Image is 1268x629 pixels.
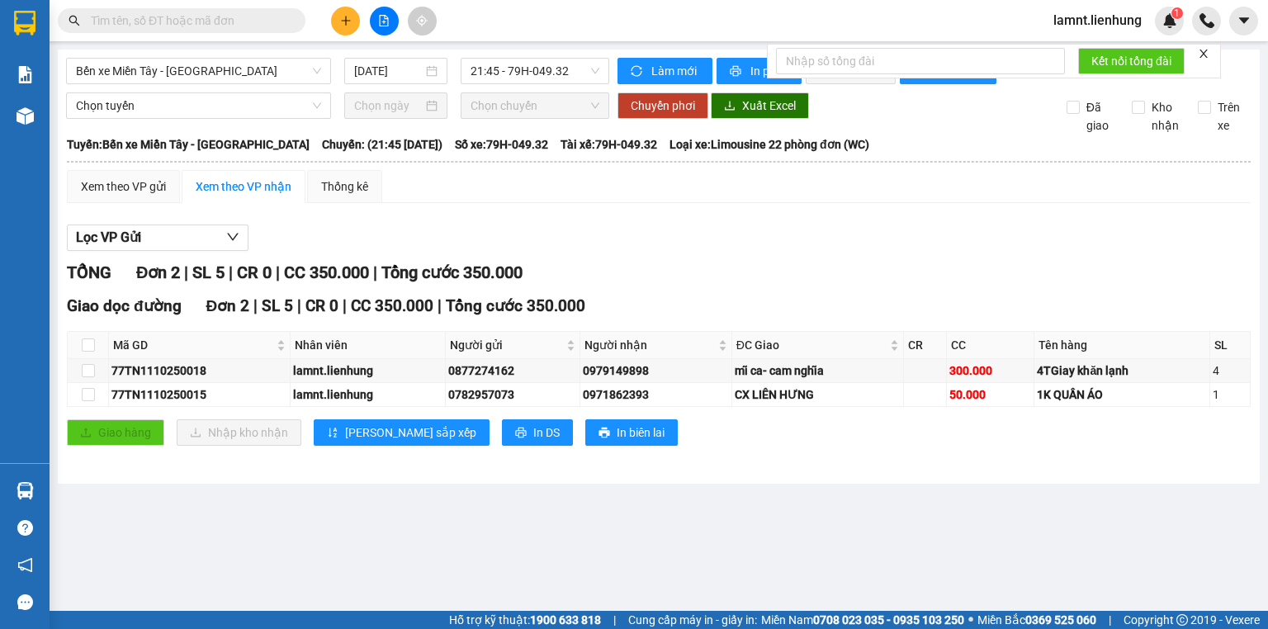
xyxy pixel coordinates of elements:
span: | [253,296,258,315]
div: lamnt.lienhung [293,362,442,380]
span: | [297,296,301,315]
span: Xuất Excel [742,97,796,115]
img: warehouse-icon [17,107,34,125]
div: 4TGiay khăn lạnh [1037,362,1207,380]
td: 77TN1110250015 [109,383,291,407]
span: SL 5 [262,296,293,315]
span: sync [631,65,645,78]
span: Lọc VP Gửi [76,227,141,248]
span: down [226,230,239,244]
span: In biên lai [617,423,665,442]
div: 0782957073 [448,385,577,404]
div: CX LIÊN HƯNG [735,385,901,404]
span: | [184,262,188,282]
div: 77TN1110250018 [111,362,287,380]
span: | [1109,611,1111,629]
button: caret-down [1229,7,1258,35]
span: ⚪️ [968,617,973,623]
span: | [438,296,442,315]
span: Miền Bắc [977,611,1096,629]
span: Chọn chuyến [471,93,600,118]
button: Chuyển phơi [617,92,708,119]
span: Cung cấp máy in - giấy in: [628,611,757,629]
span: close [1198,48,1209,59]
span: [PERSON_NAME] sắp xếp [345,423,476,442]
span: CC 350.000 [284,262,369,282]
div: 4 [1213,362,1247,380]
span: 21:45 - 79H-049.32 [471,59,600,83]
button: printerIn biên lai [585,419,678,446]
input: Tìm tên, số ĐT hoặc mã đơn [91,12,286,30]
button: printerIn DS [502,419,573,446]
span: CR 0 [305,296,338,315]
span: Bến xe Miền Tây - Nha Trang [76,59,321,83]
span: | [229,262,233,282]
span: Tài xế: 79H-049.32 [561,135,657,154]
span: Đơn 2 [136,262,180,282]
div: lamnt.lienhung [293,385,442,404]
button: Lọc VP Gửi [67,225,248,251]
span: file-add [378,15,390,26]
button: plus [331,7,360,35]
span: Chọn tuyến [76,93,321,118]
span: In DS [533,423,560,442]
div: Thống kê [321,177,368,196]
span: notification [17,557,33,573]
span: | [613,611,616,629]
span: CC 350.000 [351,296,433,315]
span: Người nhận [584,336,715,354]
th: CC [947,332,1035,359]
span: aim [416,15,428,26]
button: printerIn phơi [717,58,802,84]
span: printer [599,427,610,440]
span: copyright [1176,614,1188,626]
span: Làm mới [651,62,699,80]
span: Kết nối tổng đài [1091,52,1171,70]
div: 0979149898 [583,362,729,380]
button: file-add [370,7,399,35]
span: Trên xe [1211,98,1251,135]
div: Xem theo VP gửi [81,177,166,196]
th: Nhân viên [291,332,446,359]
div: 1K QUẦN ÁO [1037,385,1207,404]
span: sort-ascending [327,427,338,440]
img: warehouse-icon [17,482,34,499]
span: Loại xe: Limousine 22 phòng đơn (WC) [669,135,869,154]
span: Giao dọc đường [67,296,182,315]
span: In phơi [750,62,788,80]
span: printer [515,427,527,440]
th: SL [1210,332,1251,359]
span: ĐC Giao [736,336,887,354]
span: TỔNG [67,262,111,282]
span: download [724,100,736,113]
sup: 1 [1171,7,1183,19]
img: phone-icon [1199,13,1214,28]
span: Kho nhận [1145,98,1185,135]
span: Tổng cước 350.000 [381,262,523,282]
button: downloadXuất Excel [711,92,809,119]
span: SL 5 [192,262,225,282]
strong: 0369 525 060 [1025,613,1096,627]
input: Chọn ngày [354,97,422,115]
div: 0877274162 [448,362,577,380]
span: Đơn 2 [206,296,250,315]
th: CR [904,332,947,359]
span: 1 [1174,7,1180,19]
div: 1 [1213,385,1247,404]
span: question-circle [17,520,33,536]
span: Miền Nam [761,611,964,629]
img: icon-new-feature [1162,13,1177,28]
span: Người gửi [450,336,563,354]
input: 11/10/2025 [354,62,422,80]
span: plus [340,15,352,26]
button: aim [408,7,437,35]
span: printer [730,65,744,78]
span: Mã GD [113,336,273,354]
strong: 0708 023 035 - 0935 103 250 [813,613,964,627]
button: downloadNhập kho nhận [177,419,301,446]
button: uploadGiao hàng [67,419,164,446]
div: 0971862393 [583,385,729,404]
span: lamnt.lienhung [1040,10,1155,31]
span: Chuyến: (21:45 [DATE]) [322,135,442,154]
div: 77TN1110250015 [111,385,287,404]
